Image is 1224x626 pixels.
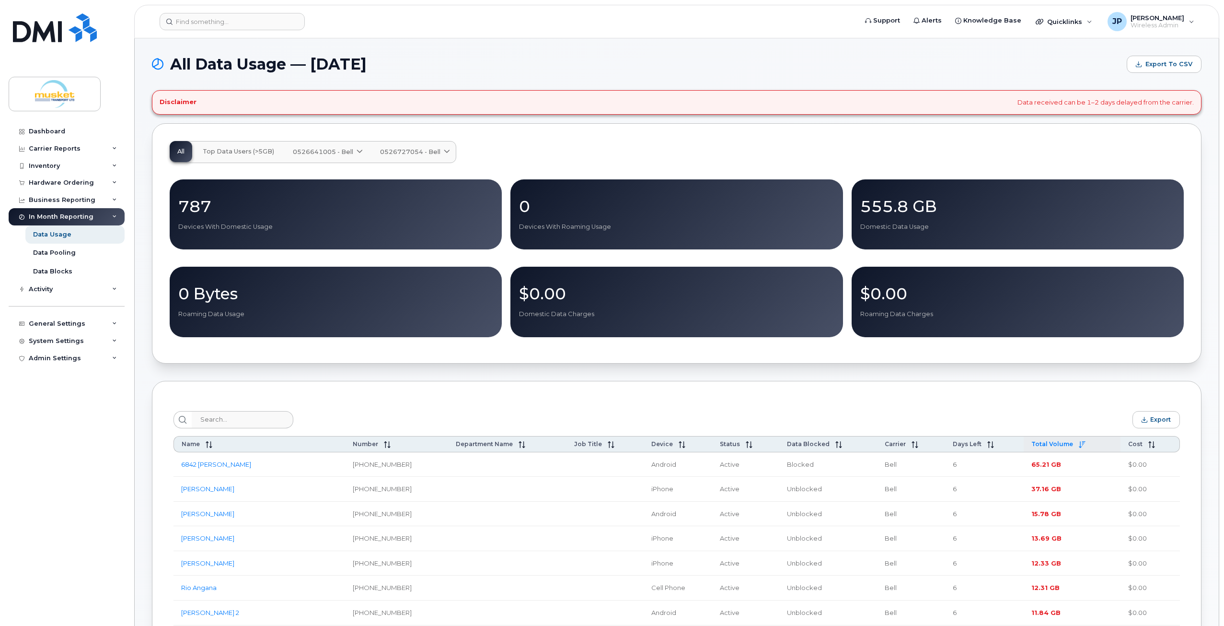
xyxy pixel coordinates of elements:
[345,477,449,502] td: [PHONE_NUMBER]
[860,198,1175,215] p: 555.8 GB
[712,502,779,527] td: Active
[644,526,712,551] td: iPhone
[877,576,945,601] td: Bell
[720,440,740,448] span: Status
[519,223,834,231] p: Devices With Roaming Usage
[181,510,234,518] a: [PERSON_NAME]
[1031,461,1061,468] span: 65.21 GB
[644,551,712,576] td: iPhone
[712,551,779,576] td: Active
[860,285,1175,302] p: $0.00
[644,576,712,601] td: Cell Phone
[160,98,196,106] h4: Disclaimer
[1120,477,1180,502] td: $0.00
[293,147,353,156] span: 0526641005 - Bell
[877,601,945,626] td: Bell
[1031,485,1061,493] span: 37.16 GB
[779,601,878,626] td: Unblocked
[192,411,293,428] input: Search...
[181,609,239,616] a: [PERSON_NAME] 2
[945,452,1024,477] td: 6
[779,526,878,551] td: Unblocked
[945,502,1024,527] td: 6
[1031,584,1060,591] span: 12.31 GB
[178,223,493,231] p: Devices With Domestic Usage
[877,502,945,527] td: Bell
[712,601,779,626] td: Active
[779,576,878,601] td: Unblocked
[712,526,779,551] td: Active
[345,551,449,576] td: [PHONE_NUMBER]
[1120,601,1180,626] td: $0.00
[182,440,200,448] span: Name
[345,601,449,626] td: [PHONE_NUMBER]
[1127,56,1201,73] button: Export to CSV
[345,576,449,601] td: [PHONE_NUMBER]
[519,198,834,215] p: 0
[353,440,378,448] span: Number
[945,551,1024,576] td: 6
[380,147,440,156] span: 0526727054 - Bell
[1031,559,1061,567] span: 12.33 GB
[574,440,602,448] span: Job Title
[1145,60,1192,69] span: Export to CSV
[953,440,982,448] span: Days Left
[779,477,878,502] td: Unblocked
[519,310,834,319] p: Domestic Data Charges
[877,452,945,477] td: Bell
[456,440,513,448] span: Department Name
[181,461,251,468] a: 6842 [PERSON_NAME]
[779,551,878,576] td: Unblocked
[787,440,830,448] span: Data Blocked
[1031,534,1062,542] span: 13.69 GB
[1031,510,1061,518] span: 15.78 GB
[712,477,779,502] td: Active
[178,310,493,319] p: Roaming Data Usage
[181,584,217,591] a: Rio Angana
[345,526,449,551] td: [PHONE_NUMBER]
[651,440,673,448] span: Device
[1132,411,1180,428] button: Export
[1031,440,1073,448] span: Total Volume
[877,526,945,551] td: Bell
[712,576,779,601] td: Active
[644,452,712,477] td: Android
[644,477,712,502] td: iPhone
[712,452,779,477] td: Active
[203,148,274,155] span: Top Data Users (>5GB)
[885,440,906,448] span: Carrier
[945,477,1024,502] td: 6
[181,485,234,493] a: [PERSON_NAME]
[1120,551,1180,576] td: $0.00
[1031,609,1061,616] span: 11.84 GB
[1120,576,1180,601] td: $0.00
[1150,416,1171,423] span: Export
[779,452,878,477] td: Blocked
[519,285,834,302] p: $0.00
[945,526,1024,551] td: 6
[1128,440,1143,448] span: Cost
[945,576,1024,601] td: 6
[877,477,945,502] td: Bell
[345,502,449,527] td: [PHONE_NUMBER]
[152,90,1201,115] div: Data received can be 1–2 days delayed from the carrier.
[860,223,1175,231] p: Domestic Data Usage
[644,601,712,626] td: Android
[1120,452,1180,477] td: $0.00
[345,452,449,477] td: [PHONE_NUMBER]
[779,502,878,527] td: Unblocked
[178,285,493,302] p: 0 Bytes
[170,57,367,71] span: All Data Usage — [DATE]
[285,142,369,163] a: 0526641005 - Bell
[877,551,945,576] td: Bell
[181,534,234,542] a: [PERSON_NAME]
[644,502,712,527] td: Android
[372,142,456,163] a: 0526727054 - Bell
[178,198,493,215] p: 787
[860,310,1175,319] p: Roaming Data Charges
[1120,502,1180,527] td: $0.00
[1120,526,1180,551] td: $0.00
[945,601,1024,626] td: 6
[181,559,234,567] a: [PERSON_NAME]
